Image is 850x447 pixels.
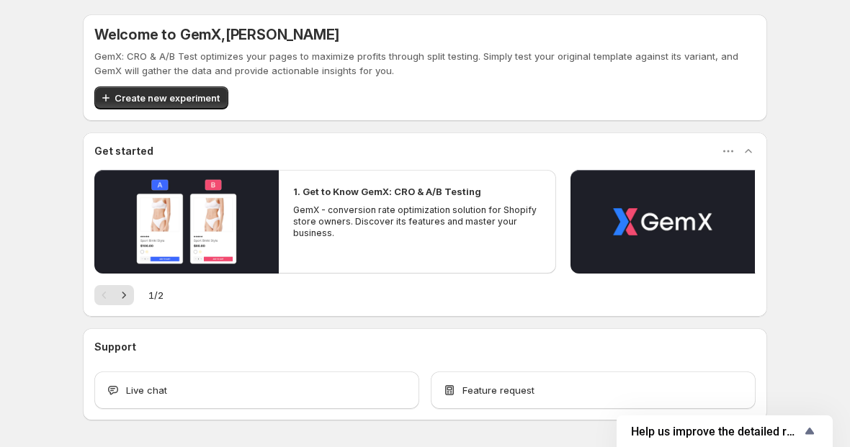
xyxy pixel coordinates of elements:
[94,26,339,43] h5: Welcome to GemX
[94,86,228,109] button: Create new experiment
[94,285,134,305] nav: Pagination
[126,383,167,397] span: Live chat
[94,170,279,274] button: Play video
[631,425,801,438] span: Help us improve the detailed report for A/B campaigns
[293,184,481,199] h2: 1. Get to Know GemX: CRO & A/B Testing
[293,204,541,239] p: GemX - conversion rate optimization solution for Shopify store owners. Discover its features and ...
[114,285,134,305] button: Next
[631,423,818,440] button: Show survey - Help us improve the detailed report for A/B campaigns
[221,26,339,43] span: , [PERSON_NAME]
[462,383,534,397] span: Feature request
[94,49,756,78] p: GemX: CRO & A/B Test optimizes your pages to maximize profits through split testing. Simply test ...
[571,170,755,274] button: Play video
[94,144,153,158] h3: Get started
[115,91,220,105] span: Create new experiment
[148,288,164,302] span: 1 / 2
[94,340,136,354] h3: Support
